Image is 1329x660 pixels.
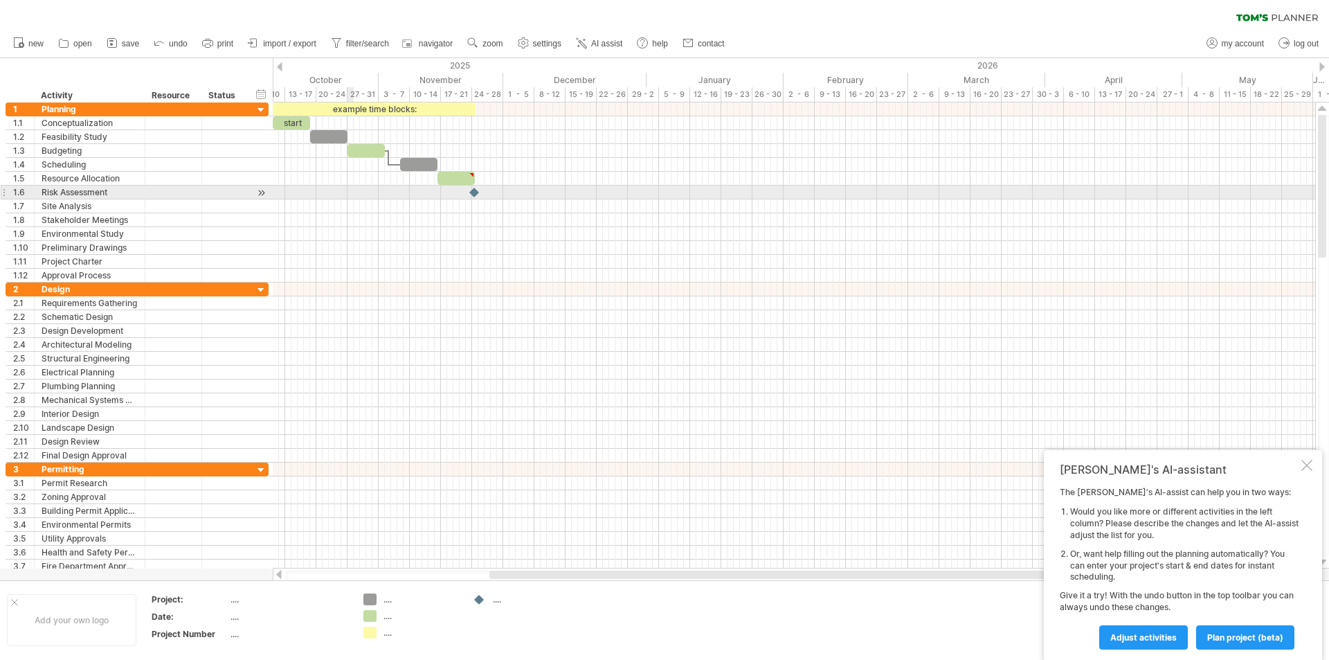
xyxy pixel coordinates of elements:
span: filter/search [346,39,389,48]
div: Project Number [152,628,228,640]
div: Utility Approvals [42,532,138,545]
div: December 2025 [503,73,647,87]
div: Project: [152,594,228,605]
div: 16 - 20 [846,87,877,102]
div: 26 - 30 [752,87,784,102]
div: example time blocks: [273,102,476,116]
div: Mechanical Systems Design [42,393,138,407]
div: 3 - 7 [379,87,410,102]
div: November 2025 [379,73,503,87]
div: 17 - 21 [441,87,472,102]
div: Structural Engineering [42,352,138,365]
div: 1.5 [13,172,34,185]
a: filter/search [327,35,393,53]
div: Landscape Design [42,421,138,434]
div: Permit Research [42,476,138,490]
a: print [199,35,237,53]
div: Approval Process [42,269,138,282]
a: import / export [244,35,320,53]
div: .... [383,610,459,622]
div: 4 - 8 [1188,87,1220,102]
div: 16 - 20 [970,87,1002,102]
span: save [122,39,139,48]
div: Design [42,283,138,296]
div: 2.1 [13,296,34,310]
div: Risk Assessment [42,186,138,199]
div: .... [230,594,347,605]
div: 1.4 [13,158,34,171]
div: scroll to activity [255,186,268,200]
div: .... [230,628,347,640]
div: 6 - 10 [1064,87,1095,102]
div: Resource Allocation [42,172,138,185]
div: 8 - 12 [534,87,566,102]
div: 2.7 [13,380,34,393]
div: Environmental Study [42,227,138,240]
div: 27 - 31 [347,87,379,102]
div: 25 - 29 [1282,87,1313,102]
div: 30 - 3 [1033,87,1064,102]
div: Interior Design [42,407,138,420]
div: 2.4 [13,338,34,351]
a: AI assist [572,35,626,53]
div: February 2026 [784,73,908,87]
span: my account [1222,39,1264,48]
div: [PERSON_NAME]'s AI-assistant [1060,463,1299,476]
div: 1 - 5 [503,87,534,102]
a: undo [150,35,192,53]
span: new [28,39,44,48]
div: Date: [152,611,228,623]
div: Preliminary Drawings [42,241,138,254]
div: 1.9 [13,227,34,240]
div: Health and Safety Permits [42,546,138,559]
a: settings [514,35,566,53]
span: settings [533,39,561,48]
span: open [73,39,92,48]
a: navigator [400,35,457,53]
a: Adjust activities [1099,625,1188,650]
div: 20 - 24 [316,87,347,102]
div: 23 - 27 [1002,87,1033,102]
div: Status [208,89,239,102]
div: Architectural Modeling [42,338,138,351]
div: 2.6 [13,366,34,379]
span: undo [169,39,188,48]
div: 1 [13,102,34,116]
div: 2.2 [13,310,34,323]
div: 2.5 [13,352,34,365]
div: April 2026 [1045,73,1182,87]
div: 5 - 9 [659,87,690,102]
div: 1.11 [13,255,34,268]
div: 10 - 14 [410,87,441,102]
div: 1.3 [13,144,34,157]
div: Permitting [42,463,138,476]
div: Planning [42,102,138,116]
div: Feasibility Study [42,130,138,143]
li: Or, want help filling out the planning automatically? You can enter your project's start & end da... [1070,548,1299,583]
span: log out [1294,39,1319,48]
div: March 2026 [908,73,1045,87]
div: 2 - 6 [784,87,815,102]
span: zoom [482,39,503,48]
div: Zoning Approval [42,490,138,503]
div: 18 - 22 [1251,87,1282,102]
div: 20 - 24 [1126,87,1157,102]
div: 2.11 [13,435,34,448]
div: 2 [13,283,34,296]
div: Budgeting [42,144,138,157]
div: 9 - 13 [939,87,970,102]
span: Adjust activities [1110,632,1177,643]
div: 3.1 [13,476,34,490]
div: Design Development [42,324,138,337]
div: 1.1 [13,116,34,130]
a: help [633,35,672,53]
a: zoom [464,35,507,53]
div: 1.7 [13,199,34,213]
div: The [PERSON_NAME]'s AI-assist can help you in two ways: Give it a try! With the undo button in th... [1060,487,1299,649]
div: 19 - 23 [721,87,752,102]
div: Building Permit Application [42,504,138,517]
div: 1.6 [13,186,34,199]
div: Stakeholder Meetings [42,213,138,226]
span: help [652,39,668,48]
div: 2.10 [13,421,34,434]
